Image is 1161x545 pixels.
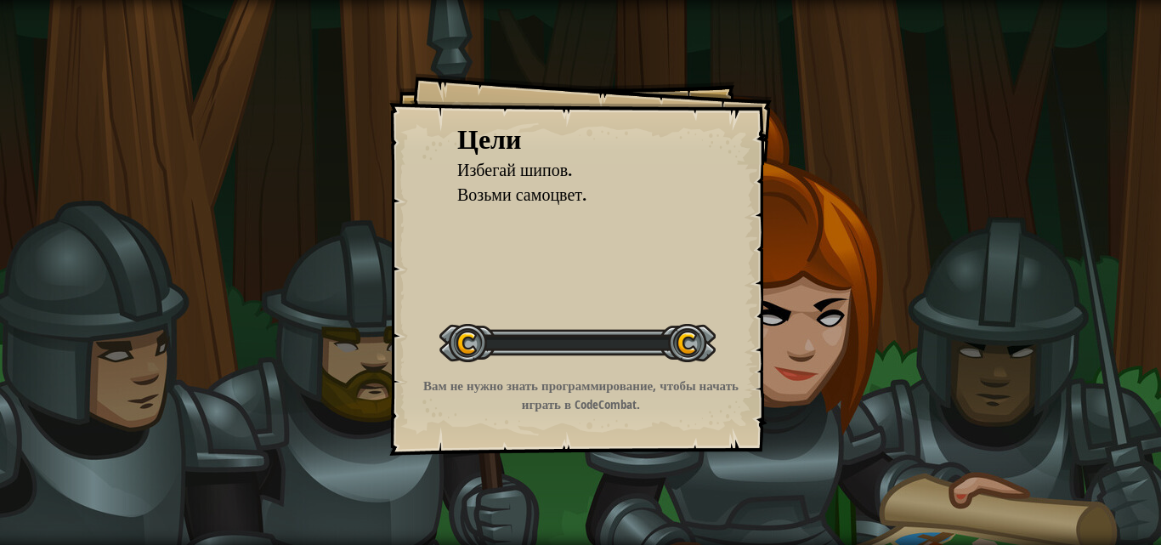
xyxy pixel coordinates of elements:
[436,183,699,207] li: Возьми самоцвет.
[457,158,572,181] span: Избегай шипов.
[457,120,704,159] div: Цели
[436,158,699,183] li: Избегай шипов.
[457,183,586,206] span: Возьми самоцвет.
[411,377,751,413] p: Вам не нужно знать программирование, чтобы начать играть в CodeCombat.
